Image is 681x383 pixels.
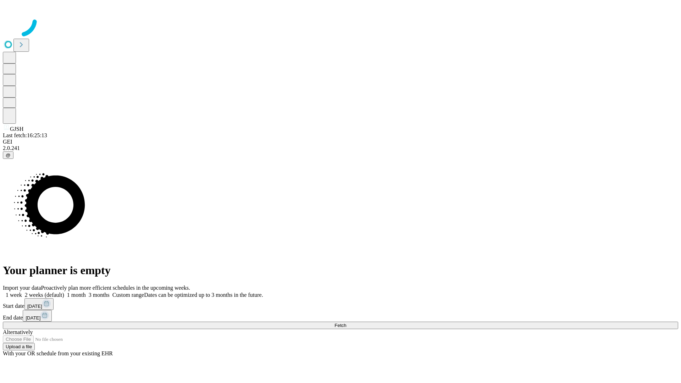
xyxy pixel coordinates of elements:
[24,298,54,310] button: [DATE]
[3,343,35,350] button: Upload a file
[23,310,52,322] button: [DATE]
[3,285,41,291] span: Import your data
[3,350,113,356] span: With your OR schedule from your existing EHR
[3,139,678,145] div: GEI
[6,292,22,298] span: 1 week
[6,152,11,158] span: @
[3,132,47,138] span: Last fetch: 16:25:13
[112,292,144,298] span: Custom range
[10,126,23,132] span: GJSH
[27,304,42,309] span: [DATE]
[334,323,346,328] span: Fetch
[3,264,678,277] h1: Your planner is empty
[89,292,110,298] span: 3 months
[3,151,13,159] button: @
[3,329,33,335] span: Alternatively
[26,315,40,321] span: [DATE]
[3,298,678,310] div: Start date
[67,292,86,298] span: 1 month
[3,310,678,322] div: End date
[25,292,64,298] span: 2 weeks (default)
[144,292,263,298] span: Dates can be optimized up to 3 months in the future.
[3,145,678,151] div: 2.0.241
[3,322,678,329] button: Fetch
[41,285,190,291] span: Proactively plan more efficient schedules in the upcoming weeks.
